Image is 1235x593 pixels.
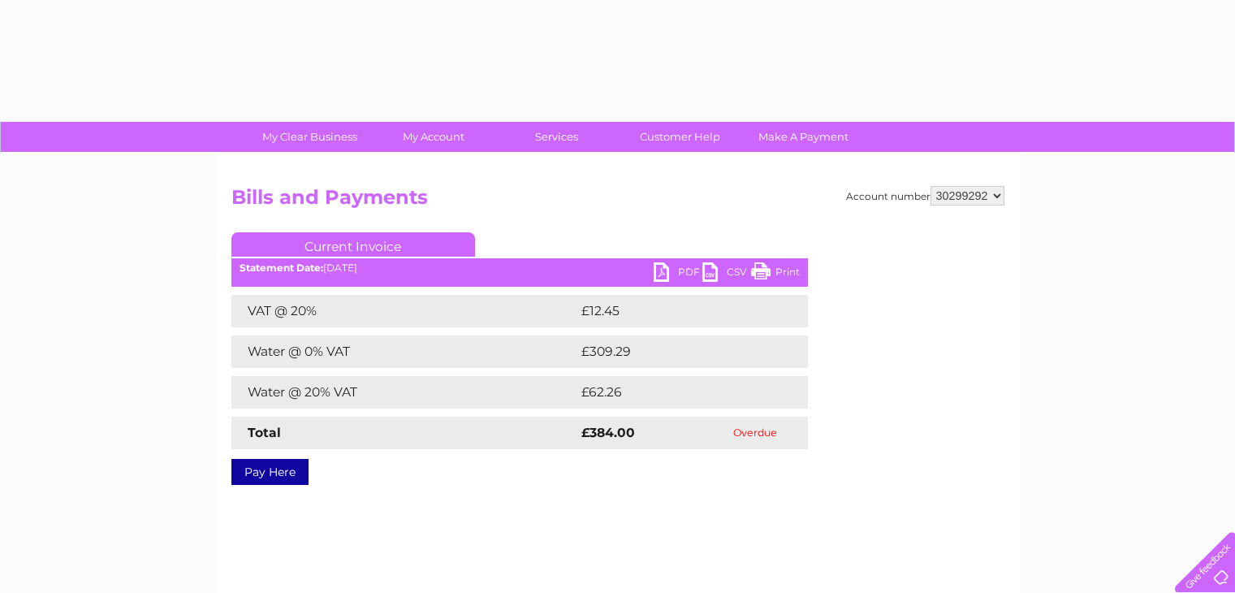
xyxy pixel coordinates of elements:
a: Pay Here [231,459,309,485]
div: Account number [846,186,1004,206]
td: Water @ 0% VAT [231,335,577,368]
div: [DATE] [231,262,808,274]
h2: Bills and Payments [231,186,1004,217]
a: Services [490,122,624,152]
td: £309.29 [577,335,779,368]
strong: Total [248,425,281,440]
td: £12.45 [577,295,774,327]
a: Print [751,262,800,286]
a: CSV [702,262,751,286]
td: £62.26 [577,376,775,409]
a: Customer Help [613,122,747,152]
td: Water @ 20% VAT [231,376,577,409]
a: My Clear Business [243,122,377,152]
a: My Account [366,122,500,152]
td: Overdue [702,417,808,449]
b: Statement Date: [240,262,323,274]
td: VAT @ 20% [231,295,577,327]
strong: £384.00 [581,425,635,440]
a: Current Invoice [231,232,475,257]
a: PDF [654,262,702,286]
a: Make A Payment [736,122,870,152]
